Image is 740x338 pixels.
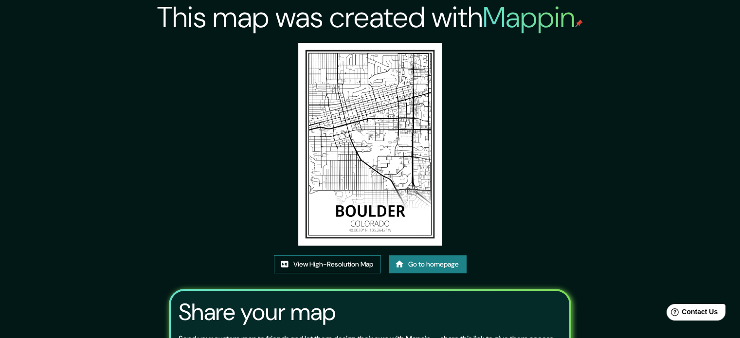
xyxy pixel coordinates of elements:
[179,299,336,326] h3: Share your map
[298,43,442,246] img: created-map
[274,255,381,273] a: View High-Resolution Map
[389,255,467,273] a: Go to homepage
[653,300,729,327] iframe: Help widget launcher
[575,19,583,27] img: mappin-pin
